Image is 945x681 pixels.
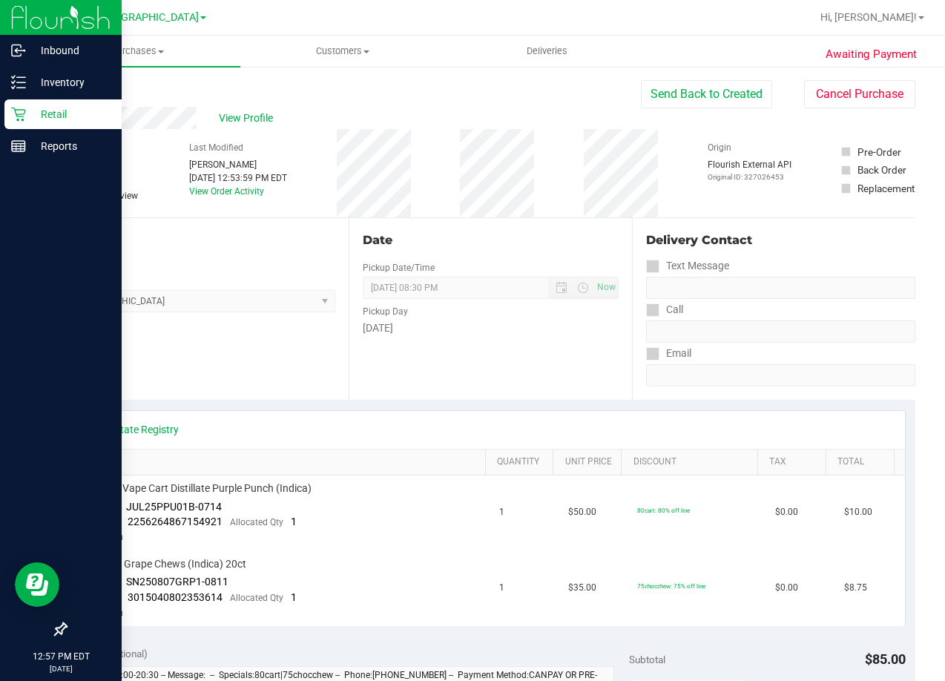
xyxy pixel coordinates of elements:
[88,456,479,468] a: SKU
[26,42,115,59] p: Inbound
[291,516,297,527] span: 1
[128,591,223,603] span: 3015040802353614
[85,557,246,571] span: HT 5mg Grape Chews (Indica) 20ct
[637,582,705,590] span: 75chocchew: 75% off line
[230,517,283,527] span: Allocated Qty
[189,158,287,171] div: [PERSON_NAME]
[11,75,26,90] inline-svg: Inventory
[7,650,115,663] p: 12:57 PM EDT
[507,45,587,58] span: Deliveries
[11,107,26,122] inline-svg: Retail
[646,277,915,299] input: Format: (999) 999-9999
[363,320,619,336] div: [DATE]
[844,505,872,519] span: $10.00
[26,73,115,91] p: Inventory
[568,505,596,519] span: $50.00
[820,11,917,23] span: Hi, [PERSON_NAME]!
[240,36,445,67] a: Customers
[857,145,901,159] div: Pre-Order
[445,36,650,67] a: Deliveries
[646,299,683,320] label: Call
[769,456,820,468] a: Tax
[837,456,888,468] a: Total
[85,481,312,496] span: FT 0.5g Vape Cart Distillate Purple Punch (Indica)
[646,255,729,277] label: Text Message
[857,162,906,177] div: Back Order
[189,141,243,154] label: Last Modified
[36,36,240,67] a: Purchases
[189,171,287,185] div: [DATE] 12:53:59 PM EDT
[11,139,26,154] inline-svg: Reports
[629,654,665,665] span: Subtotal
[363,261,435,274] label: Pickup Date/Time
[865,651,906,667] span: $85.00
[568,581,596,595] span: $35.00
[15,562,59,607] iframe: Resource center
[708,158,791,182] div: Flourish External API
[646,231,915,249] div: Delivery Contact
[637,507,690,514] span: 80cart: 80% off line
[363,305,408,318] label: Pickup Day
[804,80,915,108] button: Cancel Purchase
[708,141,731,154] label: Origin
[26,137,115,155] p: Reports
[363,231,619,249] div: Date
[565,456,616,468] a: Unit Price
[646,343,691,364] label: Email
[241,45,444,58] span: Customers
[497,456,547,468] a: Quantity
[857,181,915,196] div: Replacement
[11,43,26,58] inline-svg: Inbound
[641,80,772,108] button: Send Back to Created
[26,105,115,123] p: Retail
[219,111,278,126] span: View Profile
[189,186,264,197] a: View Order Activity
[499,505,504,519] span: 1
[633,456,752,468] a: Discount
[499,581,504,595] span: 1
[36,45,240,58] span: Purchases
[775,505,798,519] span: $0.00
[126,501,222,513] span: JUL25PPU01B-0714
[126,576,228,588] span: SN250807GRP1-0811
[291,591,297,603] span: 1
[97,11,199,24] span: [GEOGRAPHIC_DATA]
[128,516,223,527] span: 2256264867154921
[7,663,115,674] p: [DATE]
[775,581,798,595] span: $0.00
[65,231,335,249] div: Location
[844,581,867,595] span: $8.75
[708,171,791,182] p: Original ID: 327026453
[646,320,915,343] input: Format: (999) 999-9999
[230,593,283,603] span: Allocated Qty
[826,46,917,63] span: Awaiting Payment
[90,422,179,437] a: View State Registry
